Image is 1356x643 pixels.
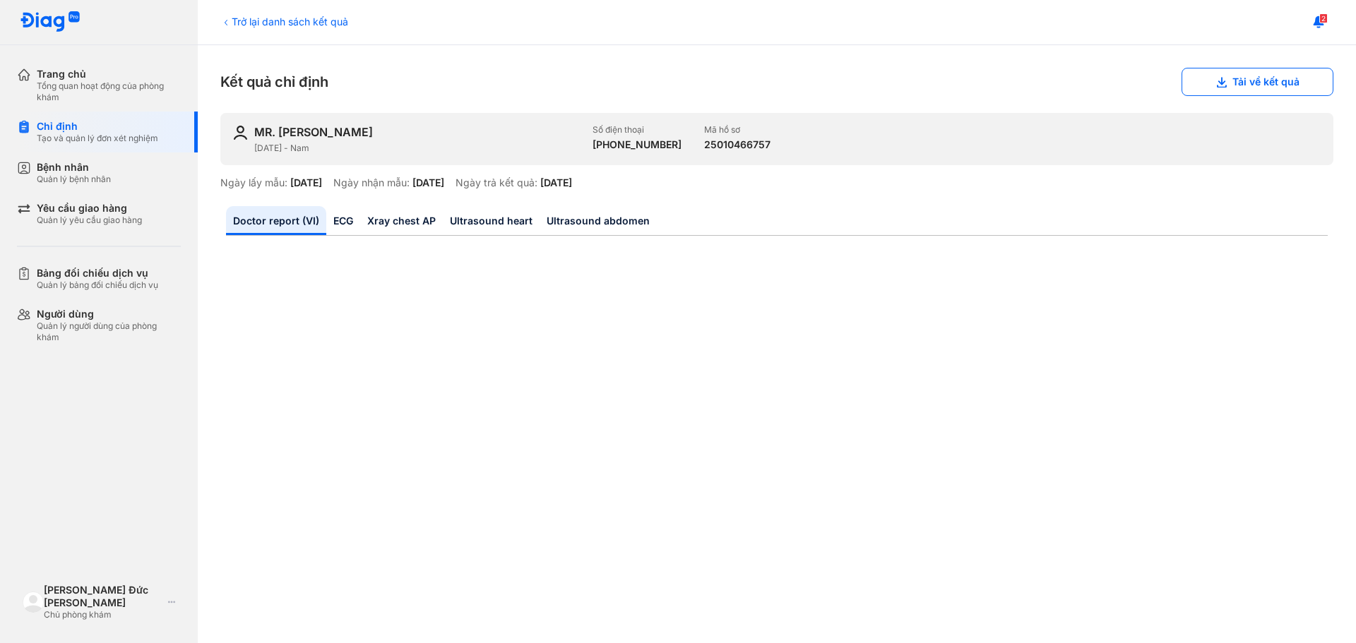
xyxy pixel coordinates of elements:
div: Chủ phòng khám [44,609,162,620]
div: Ngày nhận mẫu: [333,176,410,189]
div: Chỉ định [37,120,158,133]
div: MR. [PERSON_NAME] [254,124,373,140]
div: Kết quả chỉ định [220,68,1333,96]
div: Số điện thoại [593,124,682,136]
div: [DATE] - Nam [254,143,581,154]
div: Quản lý người dùng của phòng khám [37,320,181,343]
div: [PERSON_NAME] Đức [PERSON_NAME] [44,584,162,609]
a: ECG [326,206,360,235]
div: Quản lý yêu cầu giao hàng [37,215,142,226]
img: logo [20,11,81,33]
div: Mã hồ sơ [704,124,771,136]
a: Ultrasound heart [443,206,540,235]
div: [PHONE_NUMBER] [593,138,682,151]
div: Bệnh nhân [37,161,111,174]
div: Tạo và quản lý đơn xét nghiệm [37,133,158,144]
span: 2 [1319,13,1328,23]
img: user-icon [232,124,249,141]
button: Tải về kết quả [1182,68,1333,96]
div: Quản lý bệnh nhân [37,174,111,185]
div: Người dùng [37,308,181,320]
div: Tổng quan hoạt động của phòng khám [37,80,181,103]
div: Ngày trả kết quả: [456,176,537,189]
a: Doctor report (VI) [226,206,326,235]
div: [DATE] [412,176,444,189]
div: Ngày lấy mẫu: [220,176,287,189]
div: [DATE] [540,176,572,189]
div: Trở lại danh sách kết quả [220,14,348,29]
div: Trang chủ [37,68,181,80]
div: 25010466757 [704,138,771,151]
a: Xray chest AP [360,206,443,235]
div: Bảng đối chiếu dịch vụ [37,267,158,280]
div: Yêu cầu giao hàng [37,202,142,215]
div: Quản lý bảng đối chiếu dịch vụ [37,280,158,291]
div: [DATE] [290,176,322,189]
a: Ultrasound abdomen [540,206,657,235]
img: logo [23,591,44,613]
